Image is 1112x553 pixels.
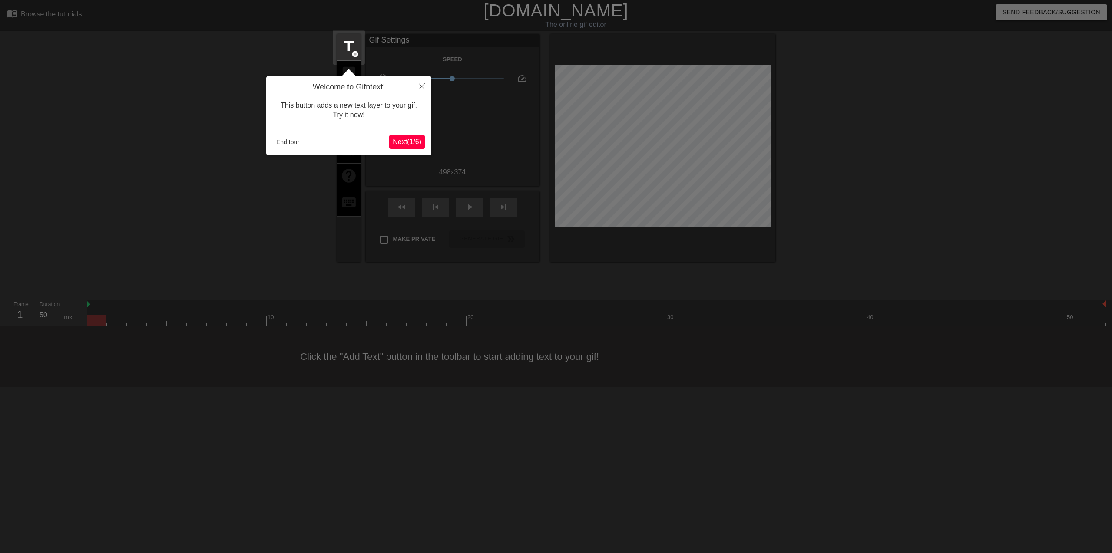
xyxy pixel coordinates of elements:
button: Close [412,76,431,96]
button: Next [389,135,425,149]
div: This button adds a new text layer to your gif. Try it now! [273,92,425,129]
h4: Welcome to Gifntext! [273,82,425,92]
button: End tour [273,135,303,148]
span: Next ( 1 / 6 ) [393,138,421,145]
